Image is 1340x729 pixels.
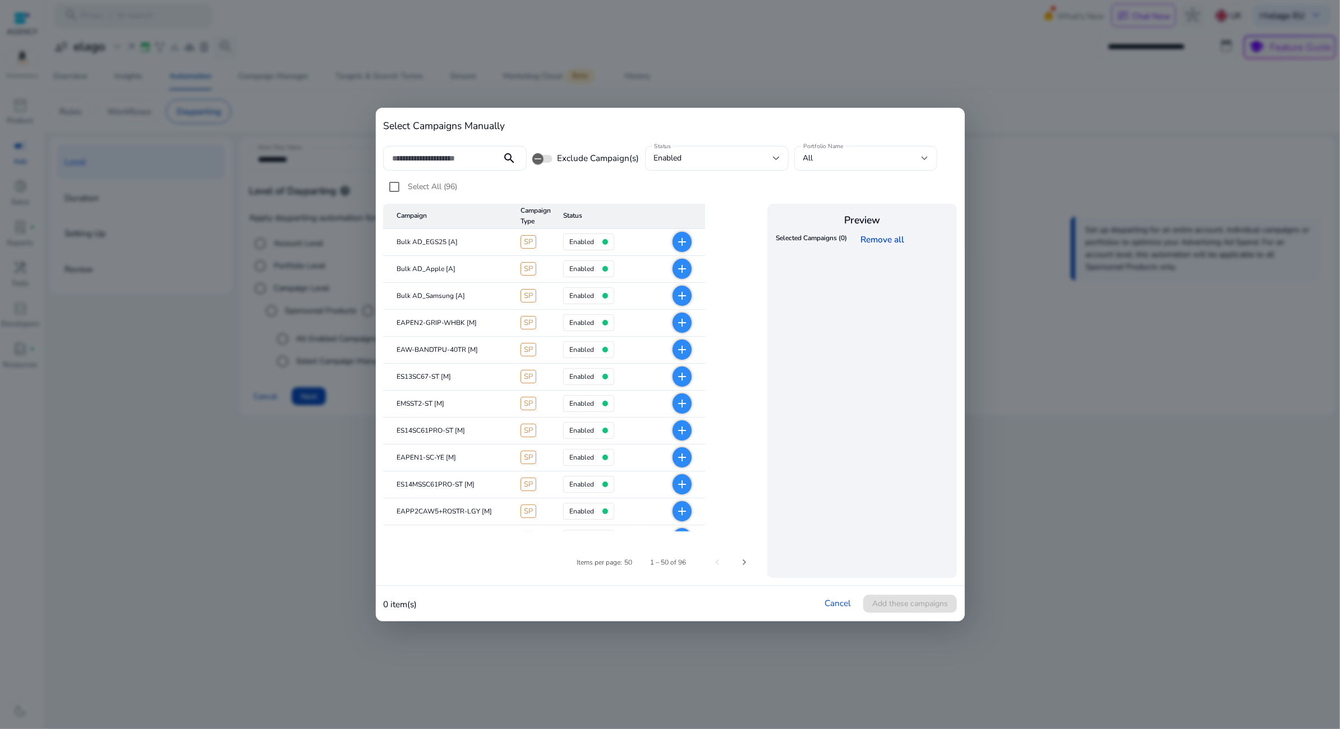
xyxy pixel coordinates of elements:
mat-icon: add [675,478,689,491]
mat-label: Status [654,142,671,150]
h4: enabled [569,373,594,380]
h4: Preview [773,214,951,226]
span: SP [521,424,536,437]
span: SP [521,289,536,302]
span: SP [521,370,536,383]
span: SP [521,531,536,545]
mat-cell: ES14SC61PRO-ST [M] [383,418,512,444]
mat-cell: EST-WT2-ST [M] 2 [383,525,512,552]
a: Cancel [825,597,851,609]
mat-cell: ES14MSSC61PRO-ST [M] [383,471,512,498]
span: SP [521,478,536,491]
mat-label: Portfolio Name [803,142,843,150]
span: SP [521,262,536,276]
mat-icon: add [675,451,689,464]
mat-icon: add [675,397,689,410]
mat-icon: add [675,262,689,276]
mat-icon: add [675,505,689,518]
span: SP [521,343,536,356]
span: All [803,153,813,163]
span: SP [521,505,536,518]
h4: enabled [569,427,594,434]
mat-icon: add [675,235,689,249]
mat-header-cell: Status [554,204,641,229]
mat-icon: add [675,343,689,356]
mat-cell: Bulk AD_EGS25 [A] [383,229,512,256]
span: SP [521,235,536,249]
p: 0 item(s) [383,598,417,611]
span: SP [521,316,536,329]
mat-cell: Bulk AD_Samsung [A] [383,283,512,310]
mat-header-cell: Campaign Type [512,204,554,229]
div: 1 – 50 of 96 [650,557,686,567]
h4: enabled [569,453,594,461]
div: Items per page: [577,557,622,567]
button: Next page [731,549,758,576]
mat-icon: add [675,370,689,383]
mat-icon: add [675,289,689,302]
mat-icon: search [496,152,523,165]
h4: enabled [569,480,594,488]
h4: enabled [569,400,594,407]
span: SP [521,397,536,410]
mat-icon: add [675,316,689,329]
span: SP [521,451,536,464]
mat-cell: EAW-BANDTPU-40TR [M] [383,337,512,364]
mat-cell: EAPP2CAW5+ROSTR-LGY [M] [383,498,512,525]
mat-cell: Bulk AD_Apple [A] [383,256,512,283]
h4: enabled [569,346,594,354]
h4: enabled [569,292,594,300]
span: enabled [654,153,682,163]
h4: enabled [569,238,594,246]
span: Select All (96) [408,181,457,192]
th: Selected Campaigns (0) [773,230,850,249]
mat-cell: EMSST2-ST [M] [383,391,512,418]
h4: enabled [569,319,594,327]
a: Remove all [861,233,910,245]
mat-header-cell: Campaign [383,204,512,229]
h4: Select Campaigns Manually [383,120,957,132]
mat-icon: add [675,424,689,437]
h4: enabled [569,507,594,515]
span: Exclude Campaign(s) [558,152,639,164]
h4: enabled [569,265,594,273]
div: 50 [624,557,632,567]
mat-cell: EAPEN1-SC-YE [M] [383,444,512,471]
mat-cell: ES13SC67-ST [M] [383,364,512,391]
mat-cell: EAPEN2-GRIP-WHBK [M] [383,310,512,337]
